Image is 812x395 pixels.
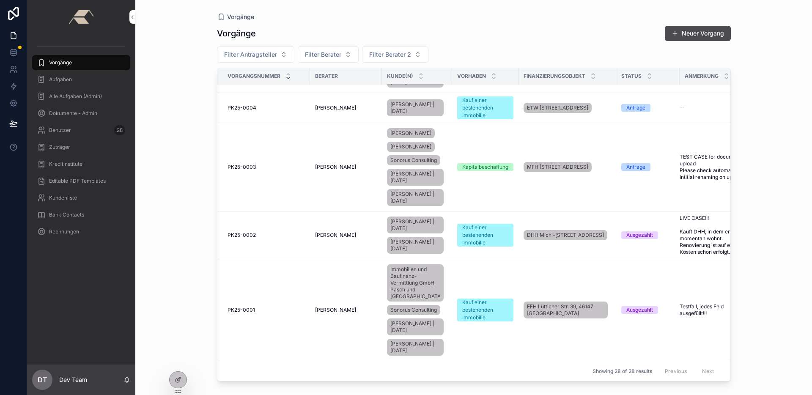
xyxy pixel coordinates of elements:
span: [PERSON_NAME] | [DATE] [390,340,440,354]
span: DHH Michl-[STREET_ADDRESS] [527,232,604,239]
a: [PERSON_NAME] [315,164,377,170]
a: [PERSON_NAME] [387,128,435,138]
a: EFH Lütticher Str. 39, 46147 [GEOGRAPHIC_DATA] [524,300,611,320]
span: PK25-0004 [228,104,256,111]
div: 28 [114,125,125,135]
a: [PERSON_NAME] | [DATE] [387,318,444,335]
span: Sonorus Consulting [390,307,437,313]
div: Kapitalbeschaffung [462,163,508,171]
span: Kreditinstitute [49,161,82,167]
div: Kauf einer bestehenden Immobilie [462,96,508,119]
div: Anfrage [626,163,645,171]
span: Filter Berater [305,50,341,59]
div: Ausgezahlt [626,231,653,239]
a: Kapitalbeschaffung [457,163,513,171]
a: [PERSON_NAME] | [DATE] [387,217,444,233]
a: Benutzer28 [32,123,130,138]
a: Immobilien und Baufinanz-Vermittlung GmbH Pasch und [GEOGRAPHIC_DATA] [387,264,444,302]
span: PK25-0002 [228,232,256,239]
span: PK25-0003 [228,164,256,170]
span: Bank Contacts [49,211,84,218]
span: EFH Lütticher Str. 39, 46147 [GEOGRAPHIC_DATA] [527,303,604,317]
a: [PERSON_NAME] [387,142,435,152]
span: Anmerkung [685,73,719,80]
a: Sonorus Consulting [387,155,440,165]
a: Zuträger [32,140,130,155]
a: [PERSON_NAME] | [DATE] [387,99,444,116]
div: Ausgezahlt [626,306,653,314]
a: [PERSON_NAME] | [DATE] [387,169,444,186]
span: [PERSON_NAME] | [DATE] [390,239,440,252]
span: [PERSON_NAME] [315,232,356,239]
img: App logo [69,10,93,24]
div: Kauf einer bestehenden Immobilie [462,224,508,247]
button: Neuer Vorgang [665,26,731,41]
span: [PERSON_NAME] | [DATE] [390,191,440,204]
a: Ausgezahlt [621,306,675,314]
a: [PERSON_NAME][PERSON_NAME]Sonorus Consulting[PERSON_NAME] | [DATE][PERSON_NAME] | [DATE] [387,126,447,208]
a: Testfall, jedes Feld ausgefüllt!!! [680,303,751,317]
span: DT [38,375,47,385]
a: EFH Lütticher Str. 39, 46147 [GEOGRAPHIC_DATA] [524,302,608,318]
a: Dokumente - Admin [32,106,130,121]
a: [PERSON_NAME] | [DATE] [387,339,444,356]
span: Filter Antragsteller [224,50,277,59]
a: Kauf einer bestehenden Immobilie [457,224,513,247]
a: [PERSON_NAME] | [DATE] [387,189,444,206]
span: Zuträger [49,144,70,151]
span: Berater [315,73,338,80]
span: Finanzierungsobjekt [524,73,585,80]
span: Alle Aufgaben (Admin) [49,93,102,100]
a: Vorgänge [32,55,130,70]
a: TEST CASE for document upload Please check automatic intitial renaming on upload. [680,154,751,181]
a: Ausgezahlt [621,231,675,239]
a: [PERSON_NAME] | [DATE] [387,98,447,118]
button: Select Button [217,47,294,63]
button: Select Button [298,47,359,63]
a: ETW [STREET_ADDRESS] [524,101,611,115]
a: Editable PDF Templates [32,173,130,189]
span: Sonorus Consulting [390,157,437,164]
span: [PERSON_NAME] [315,164,356,170]
span: ETW [STREET_ADDRESS] [527,104,588,111]
span: PK25-0001 [228,307,255,313]
span: Vorgänge [227,13,254,21]
span: Filter Berater 2 [369,50,411,59]
a: MFH [STREET_ADDRESS] [524,162,592,172]
a: DHH Michl-[STREET_ADDRESS] [524,230,607,240]
span: Immobilien und Baufinanz-Vermittlung GmbH Pasch und [GEOGRAPHIC_DATA] [390,266,440,300]
a: PK25-0002 [228,232,305,239]
a: Sonorus Consulting [387,305,440,315]
a: Aufgaben [32,72,130,87]
span: [PERSON_NAME] | [DATE] [390,218,440,232]
a: PK25-0004 [228,104,305,111]
span: Vorhaben [457,73,486,80]
span: Kunde(n) [387,73,413,80]
span: Showing 28 of 28 results [593,368,652,375]
a: Anfrage [621,104,675,112]
span: Status [621,73,642,80]
a: MFH [STREET_ADDRESS] [524,160,611,174]
a: Kauf einer bestehenden Immobilie [457,299,513,321]
button: Select Button [362,47,428,63]
div: Kauf einer bestehenden Immobilie [462,299,508,321]
span: Aufgaben [49,76,72,83]
a: [PERSON_NAME] | [DATE] [387,237,444,254]
span: Kundenliste [49,195,77,201]
a: -- [680,104,751,111]
span: MFH [STREET_ADDRESS] [527,164,588,170]
span: [PERSON_NAME] | [DATE] [390,101,440,115]
a: Kundenliste [32,190,130,206]
a: [PERSON_NAME] | [DATE][PERSON_NAME] | [DATE] [387,215,447,255]
div: Anfrage [626,104,645,112]
span: LIVE CASE!!! Kauft DHH, in dem er momentan wohnt. Renovierung ist auf eigene Kosten schon erfolgt. [680,215,751,255]
a: [PERSON_NAME] [315,232,377,239]
a: PK25-0001 [228,307,305,313]
a: PK25-0003 [228,164,305,170]
span: Rechnungen [49,228,79,235]
a: ETW [STREET_ADDRESS] [524,103,592,113]
a: Immobilien und Baufinanz-Vermittlung GmbH Pasch und [GEOGRAPHIC_DATA]Sonorus Consulting[PERSON_NA... [387,263,447,357]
